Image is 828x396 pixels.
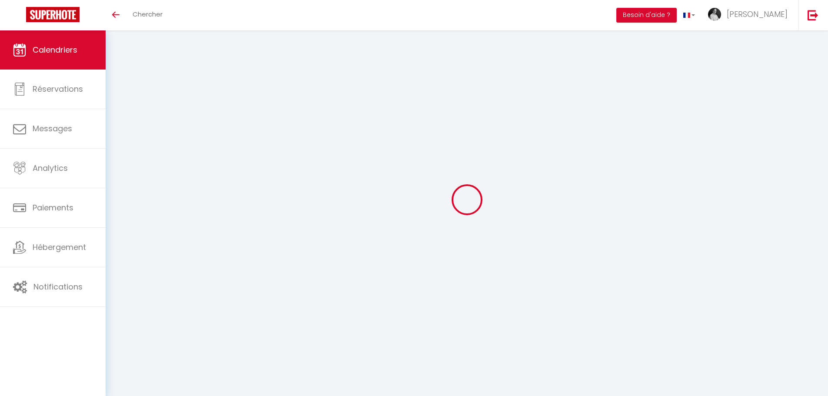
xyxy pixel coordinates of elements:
[33,123,72,134] span: Messages
[808,10,818,20] img: logout
[33,202,73,213] span: Paiements
[708,8,721,21] img: ...
[33,83,83,94] span: Réservations
[33,163,68,173] span: Analytics
[33,281,83,292] span: Notifications
[727,9,788,20] span: [PERSON_NAME]
[26,7,80,22] img: Super Booking
[133,10,163,19] span: Chercher
[33,44,77,55] span: Calendriers
[33,242,86,253] span: Hébergement
[616,8,677,23] button: Besoin d'aide ?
